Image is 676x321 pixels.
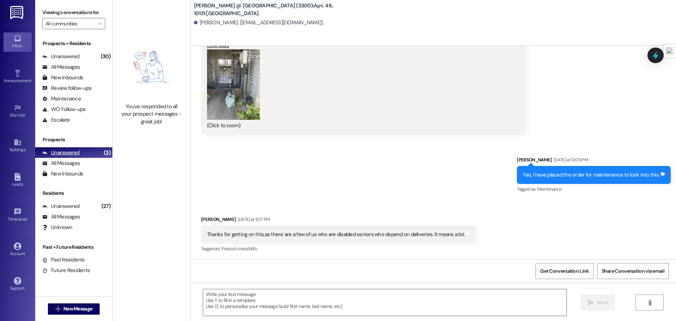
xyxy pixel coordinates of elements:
a: Download [207,37,514,49]
div: (27) [100,201,112,212]
div: Tagged as: [201,243,476,254]
button: Share Conversation via email [597,263,669,279]
button: New Message [48,303,100,315]
div: Unknown [42,224,72,231]
div: Thanks for getting on this,as there are a few of us who are disabled seniors who depend on delive... [207,231,465,238]
img: ResiDesk Logo [10,6,25,19]
div: Past + Future Residents [35,243,112,251]
span: • [25,112,26,117]
div: Unanswered [42,203,80,210]
a: Templates • [4,206,32,225]
a: Account [4,240,32,259]
div: New Inbounds [42,170,83,178]
div: (30) [99,51,112,62]
span: • [31,77,32,82]
div: Maintenance [42,95,81,103]
img: empty-state [120,35,182,99]
span: Maintenance [537,186,561,192]
a: Buildings [4,136,32,155]
span: Accessibility [233,246,257,252]
div: [PERSON_NAME] [201,216,476,226]
span: Get Conversation Link [540,267,589,275]
span: New Message [63,305,92,313]
div: [PERSON_NAME] [517,156,671,166]
i:  [647,300,652,305]
div: Tagged as: [517,184,671,194]
div: Prospects [35,136,112,143]
div: WO Follow-ups [42,106,86,113]
i:  [588,300,593,305]
div: [DATE] at 12:17 PM [236,216,270,223]
span: • [27,216,28,221]
div: Yes, I have placed the order for maintenance to look into this. [523,171,659,179]
div: Prospects + Residents [35,40,112,47]
i:  [98,21,101,26]
div: Unanswered [42,149,80,156]
span: Share Conversation via email [602,267,664,275]
b: [PERSON_NAME] @ [GEOGRAPHIC_DATA] (3300): Apt. 49, 10131 [GEOGRAPHIC_DATA] [194,2,335,17]
div: Unanswered [42,53,80,60]
div: [DATE] at 12:09 PM [552,156,588,163]
button: Send [581,295,615,310]
button: Zoom image [207,49,260,120]
div: Future Residents [42,267,90,274]
div: [PERSON_NAME]. ([EMAIL_ADDRESS][DOMAIN_NAME]) [194,19,324,26]
div: (Click to zoom) [207,122,514,129]
div: (3) [102,147,112,158]
label: Viewing conversations for [42,7,105,18]
a: Leads [4,171,32,190]
button: Get Conversation Link [536,263,593,279]
a: Site Visit • [4,102,32,121]
div: Residents [35,190,112,197]
span: Praise , [221,246,233,252]
div: Review follow-ups [42,85,92,92]
i:  [55,306,61,312]
span: Send [596,299,607,306]
div: Past Residents [42,256,85,264]
a: Support [4,275,32,294]
div: Escalate [42,116,70,124]
div: All Messages [42,213,80,221]
div: All Messages [42,160,80,167]
div: New Inbounds [42,74,83,81]
a: Inbox [4,32,32,51]
div: You've responded to all your prospect messages - great job! [120,103,182,125]
input: All communities [45,18,94,29]
div: All Messages [42,63,80,71]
